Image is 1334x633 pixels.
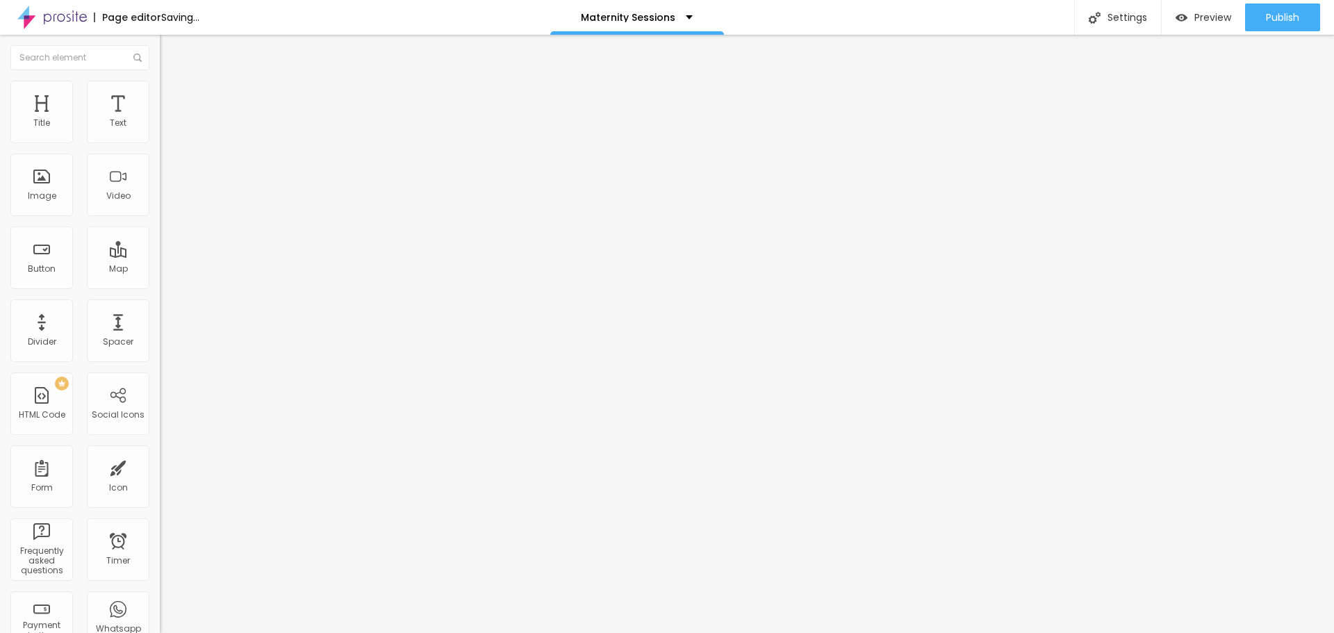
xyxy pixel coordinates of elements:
[94,13,161,22] div: Page editor
[1245,3,1320,31] button: Publish
[28,264,56,274] div: Button
[106,556,130,566] div: Timer
[106,191,131,201] div: Video
[109,264,128,274] div: Map
[33,118,50,128] div: Title
[92,410,145,420] div: Social Icons
[28,337,56,347] div: Divider
[1162,3,1245,31] button: Preview
[133,54,142,62] img: Icone
[1194,12,1231,23] span: Preview
[10,45,149,70] input: Search element
[161,13,199,22] div: Saving...
[19,410,65,420] div: HTML Code
[1176,12,1187,24] img: view-1.svg
[28,191,56,201] div: Image
[31,483,53,493] div: Form
[110,118,126,128] div: Text
[14,546,69,576] div: Frequently asked questions
[581,13,675,22] p: Maternity Sessions
[1089,12,1101,24] img: Icone
[1266,12,1299,23] span: Publish
[103,337,133,347] div: Spacer
[109,483,128,493] div: Icon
